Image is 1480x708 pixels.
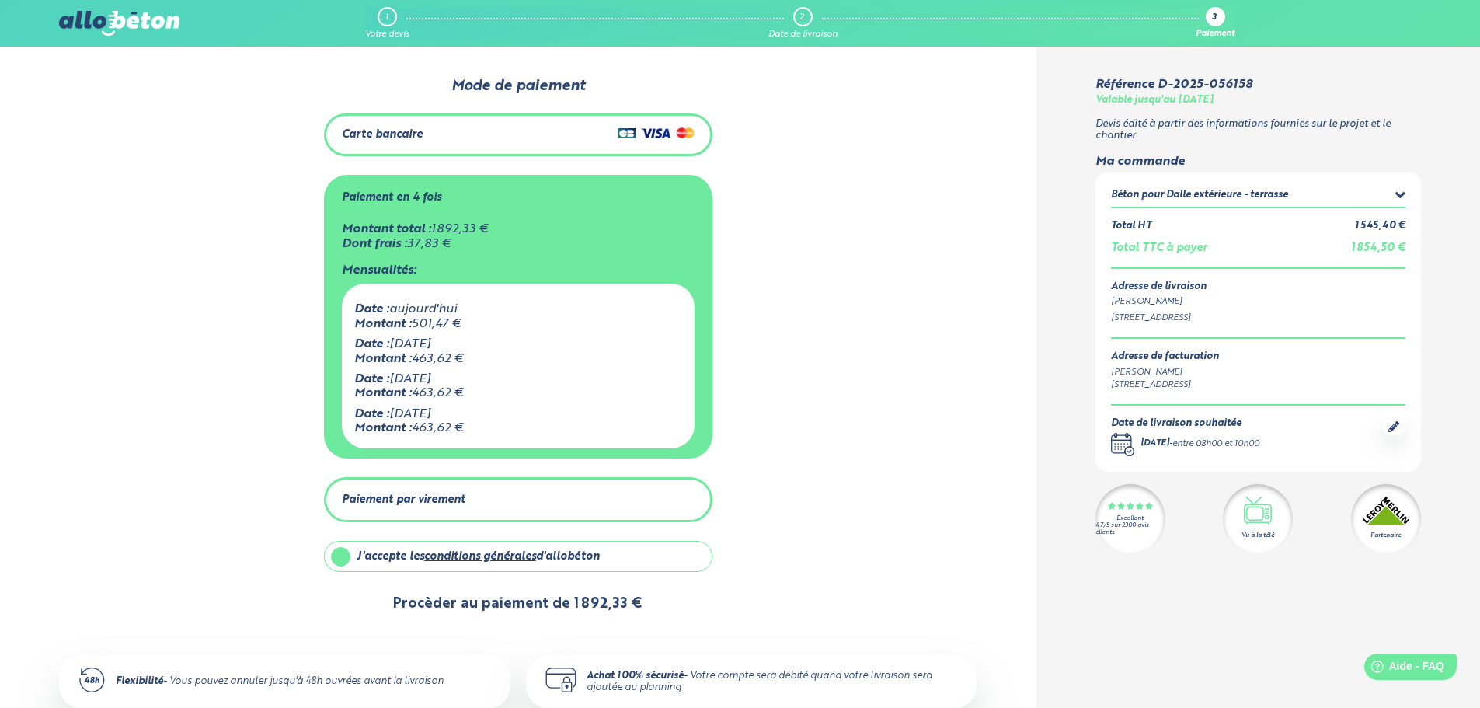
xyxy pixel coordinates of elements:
a: 2 Date de livraison [768,7,838,40]
div: 463,62 € [354,421,682,435]
img: allobéton [59,11,179,36]
div: - Vous pouvez annuler jusqu'à 48h ouvrées avant la livraison [116,676,444,688]
div: [STREET_ADDRESS] [1111,378,1219,392]
div: Vu à la télé [1241,531,1274,540]
span: Montant : [354,353,412,365]
p: Devis édité à partir des informations fournies sur le projet et le chantier [1095,119,1421,141]
span: Montant : [354,422,412,434]
span: Date : [354,338,389,351]
span: Date : [354,303,389,316]
div: Valable jusqu'au [DATE] [1095,95,1214,106]
div: 4.7/5 sur 2300 avis clients [1095,522,1165,536]
div: Paiement [1196,30,1234,40]
div: 2 [799,12,804,23]
div: Adresse de facturation [1111,351,1219,363]
div: 3 [1212,13,1217,23]
div: [DATE] [1140,438,1169,451]
div: Votre devis [365,30,409,40]
span: Mensualités: [342,264,416,277]
div: Total HT [1111,221,1151,232]
span: Montant total : [342,223,431,235]
span: Montant : [354,387,412,399]
div: Béton pour Dalle extérieure - terrasse [1111,190,1288,201]
div: 1 545,40 € [1355,221,1405,232]
div: 501,47 € [354,317,682,331]
div: Carte bancaire [342,128,423,141]
a: 3 Paiement [1196,7,1234,40]
div: Date de livraison souhaitée [1111,418,1259,430]
div: Partenaire [1370,531,1401,540]
div: Total TTC à payer [1111,242,1207,255]
div: [DATE] [354,407,682,421]
div: Paiement en 4 fois [342,191,441,204]
a: 1 Votre devis [365,7,409,40]
div: Ma commande [1095,155,1421,169]
div: - Votre compte sera débité quand votre livraison sera ajoutée au planning [587,671,958,693]
span: Date : [354,373,389,385]
div: [DATE] [354,372,682,386]
div: Date de livraison [768,30,838,40]
div: [PERSON_NAME] [1111,366,1219,379]
div: [PERSON_NAME] [1111,295,1405,309]
img: Cartes de crédit [618,124,695,142]
div: Excellent [1116,515,1144,522]
div: entre 08h00 et 10h00 [1172,438,1259,451]
span: Dont frais : [342,238,407,250]
span: Date : [354,408,389,420]
a: conditions générales [424,551,536,562]
span: 1 854,50 € [1351,242,1405,253]
div: Mode de paiement [242,78,793,95]
div: 463,62 € [354,352,682,366]
div: Référence D-2025-056158 [1095,78,1252,92]
button: Procèder au paiement de 1 892,33 € [378,584,658,624]
div: 1 [385,12,388,23]
div: J'accepte les d'allobéton [357,550,600,563]
div: - [1140,438,1259,451]
div: 463,62 € [354,386,682,400]
div: [STREET_ADDRESS] [1111,312,1405,325]
strong: Achat 100% sécurisé [587,671,684,681]
span: Montant : [354,318,412,330]
div: [DATE] [354,337,682,351]
strong: Flexibilité [116,676,163,686]
div: Adresse de livraison [1111,281,1405,293]
div: Paiement par virement [342,494,465,507]
div: 37,83 € [342,237,695,251]
iframe: Help widget launcher [1342,647,1463,691]
div: aujourd'hui [354,302,682,316]
summary: Béton pour Dalle extérieure - terrasse [1111,187,1405,207]
div: 1 892,33 € [342,222,695,236]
